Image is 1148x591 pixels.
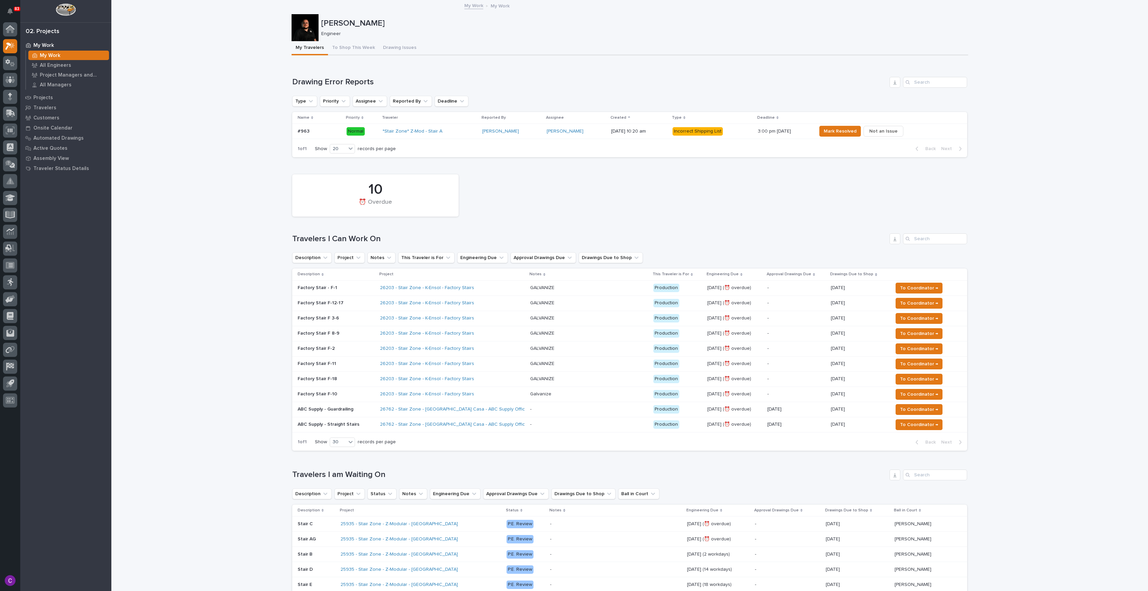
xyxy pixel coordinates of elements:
[530,315,554,321] div: GALVANIZE
[896,343,942,354] button: To Coordinator →
[292,417,967,432] tr: ABC Supply - Straight Stairs26762 - Stair Zone - [GEOGRAPHIC_DATA] Casa - ABC Supply Office - Pro...
[831,375,846,382] p: [DATE]
[826,565,841,572] p: [DATE]
[767,361,826,367] p: -
[831,390,846,397] p: [DATE]
[611,129,667,134] p: [DATE] 10:20 am
[315,439,327,445] p: Show
[653,375,679,383] div: Production
[831,405,846,412] p: [DATE]
[754,507,799,514] p: Approval Drawings Due
[826,520,841,527] p: [DATE]
[826,581,841,588] p: [DATE]
[896,389,942,400] button: To Coordinator →
[298,565,314,572] p: Stair D
[707,285,762,291] p: [DATE] (⏰ overdue)
[903,77,967,88] div: Search
[529,271,542,278] p: Notes
[304,181,447,198] div: 10
[292,234,887,244] h1: Travelers I Can Work On
[340,567,458,572] a: 25935 - Stair Zone - Z-Modular - [GEOGRAPHIC_DATA]
[550,536,551,542] div: -
[292,387,967,402] tr: Factory Stair F-1026203 - Stair Zone - K-Ensol - Factory Stairs Galvanize Production[DATE] (⏰ ove...
[358,439,396,445] p: records per page
[894,507,917,514] p: Ball in Court
[8,8,17,19] div: Notifications83
[382,114,398,121] p: Traveler
[40,62,71,68] p: All Engineers
[869,127,898,135] span: Not an Issue
[530,376,554,382] div: GALVANIZE
[358,146,396,152] p: records per page
[330,145,346,152] div: 20
[707,422,762,427] p: [DATE] (⏰ overdue)
[292,280,967,295] tr: Factory Stair - F-126203 - Stair Zone - K-Ensol - Factory Stairs GALVANIZE Production[DATE] (⏰ ov...
[380,376,474,382] a: 26203 - Stair Zone - K-Ensol - Factory Stairs
[334,488,365,499] button: Project
[618,488,659,499] button: Ball in Court
[755,567,820,572] p: -
[707,300,762,306] p: [DATE] (⏰ overdue)
[40,82,72,88] p: All Managers
[921,439,936,445] span: Back
[672,114,682,121] p: Type
[340,552,458,557] a: 25935 - Stair Zone - Z-Modular - [GEOGRAPHIC_DATA]
[900,314,938,322] span: To Coordinator →
[755,582,820,588] p: -
[380,361,474,367] a: 26203 - Stair Zone - K-Ensol - Factory Stairs
[367,488,397,499] button: Status
[900,299,938,307] span: To Coordinator →
[298,346,375,351] p: Factory Stair F-2
[831,299,846,306] p: [DATE]
[831,344,846,351] p: [DATE]
[767,346,826,351] p: -
[707,376,762,382] p: [DATE] (⏰ overdue)
[900,284,938,292] span: To Coordinator →
[292,434,312,450] p: 1 of 1
[903,233,967,244] input: Search
[819,126,861,137] button: Mark Resolved
[292,562,967,577] tr: Stair DStair D 25935 - Stair Zone - Z-Modular - [GEOGRAPHIC_DATA] P.E. Review- [DATE] (14 workday...
[491,2,510,9] p: My Work
[755,536,820,542] p: -
[653,344,679,353] div: Production
[507,565,534,574] div: P.E. Review
[26,80,111,89] a: All Managers
[380,391,474,397] a: 26203 - Stair Zone - K-Ensol - Factory Stairs
[755,521,820,527] p: -
[707,391,762,397] p: [DATE] (⏰ overdue)
[328,41,379,55] button: To Shop This Week
[292,371,967,387] tr: Factory Stair F-1826203 - Stair Zone - K-Ensol - Factory Stairs GALVANIZE Production[DATE] (⏰ ove...
[330,439,346,446] div: 30
[26,60,111,70] a: All Engineers
[686,507,718,514] p: Engineering Due
[864,126,903,137] button: Not an Issue
[831,420,846,427] p: [DATE]
[903,470,967,480] input: Search
[380,315,474,321] a: 26203 - Stair Zone - K-Ensol - Factory Stairs
[530,361,554,367] div: GALVANIZE
[896,283,942,293] button: To Coordinator →
[653,405,679,414] div: Production
[831,360,846,367] p: [DATE]
[33,115,59,121] p: Customers
[334,252,365,263] button: Project
[292,516,967,532] tr: Stair CStair C 25935 - Stair Zone - Z-Modular - [GEOGRAPHIC_DATA] P.E. Review- [DATE] (⏰ overdue)...
[483,488,549,499] button: Approval Drawings Due
[653,420,679,429] div: Production
[20,143,111,153] a: Active Quotes
[831,329,846,336] p: [DATE]
[298,391,375,397] p: Factory Stair F-10
[298,520,314,527] p: Stair C
[895,520,933,527] p: [PERSON_NAME]
[298,315,375,321] p: Factory Stair F 3-6
[551,488,616,499] button: Drawings Due to Shop
[830,271,873,278] p: Drawings Due to Shop
[900,390,938,398] span: To Coordinator →
[707,315,762,321] p: [DATE] (⏰ overdue)
[390,96,432,107] button: Reported By
[298,300,375,306] p: Factory Stair F-12-17
[653,299,679,307] div: Production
